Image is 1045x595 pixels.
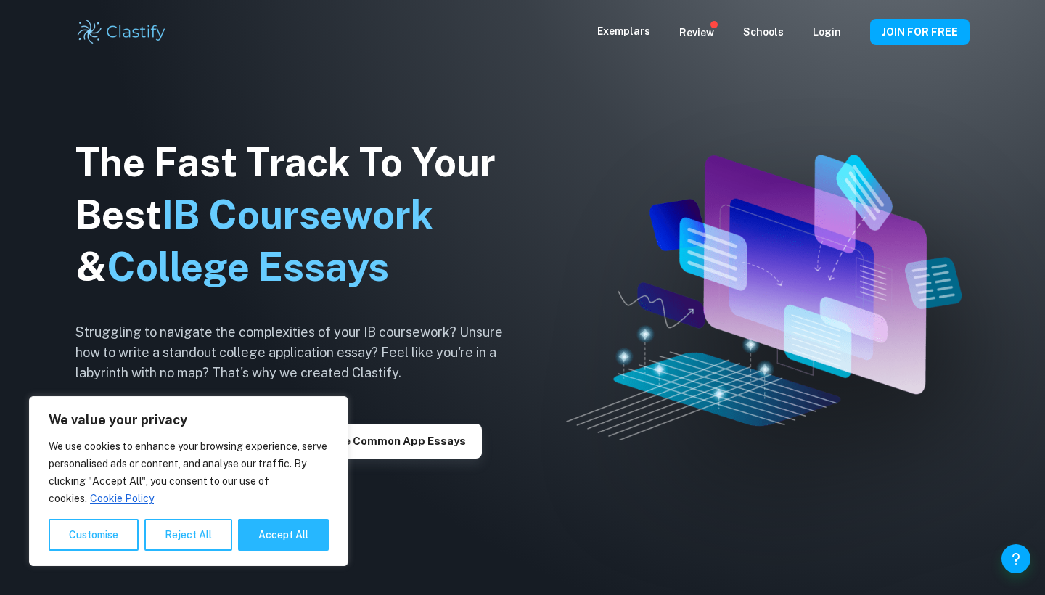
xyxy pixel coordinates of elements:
button: Reject All [144,519,232,551]
span: College Essays [107,244,389,290]
button: Accept All [238,519,329,551]
a: Cookie Policy [89,492,155,505]
img: Clastify logo [75,17,168,46]
img: Clastify hero [566,155,961,440]
button: JOIN FOR FREE [870,19,970,45]
a: Login [813,26,841,38]
p: We use cookies to enhance your browsing experience, serve personalised ads or content, and analys... [49,438,329,507]
h1: The Fast Track To Your Best & [75,136,525,293]
p: We value your privacy [49,411,329,429]
div: We value your privacy [29,396,348,566]
p: Exemplars [597,23,650,39]
button: Explore Common App essays [292,424,482,459]
h6: Struggling to navigate the complexities of your IB coursework? Unsure how to write a standout col... [75,322,525,383]
span: IB Coursework [162,192,433,237]
p: Review [679,25,714,41]
a: Explore Common App essays [292,433,482,447]
button: Customise [49,519,139,551]
button: Help and Feedback [1001,544,1030,573]
a: Schools [743,26,784,38]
